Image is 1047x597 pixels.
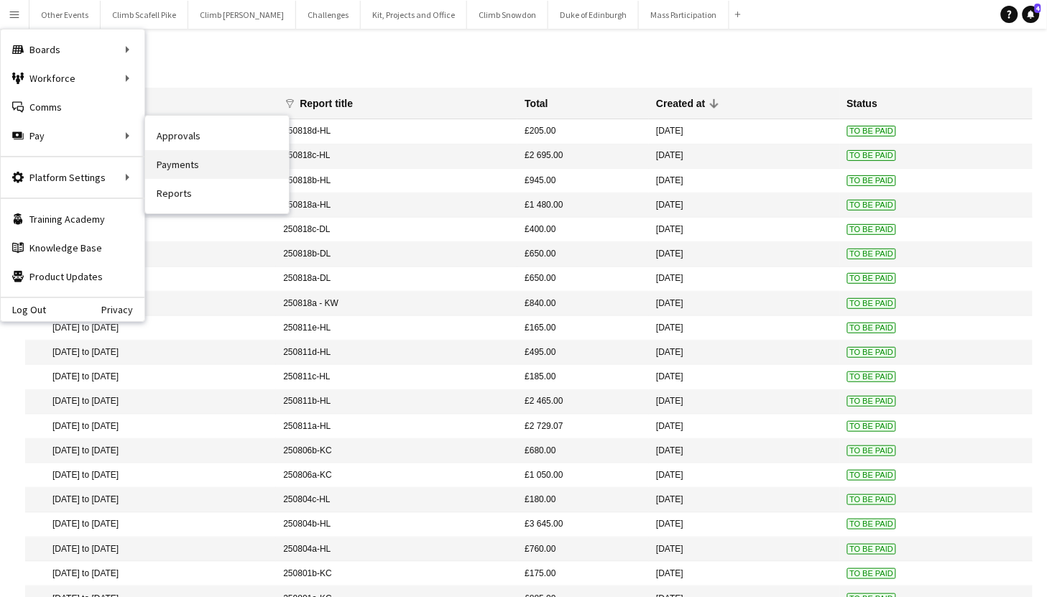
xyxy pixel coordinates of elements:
[517,365,649,389] mat-cell: £185.00
[656,97,705,110] div: Created at
[649,562,839,586] mat-cell: [DATE]
[517,144,649,169] mat-cell: £2 695.00
[649,119,839,144] mat-cell: [DATE]
[847,97,878,110] div: Status
[847,445,897,456] span: To Be Paid
[517,562,649,586] mat-cell: £175.00
[517,415,649,439] mat-cell: £2 729.07
[847,200,897,210] span: To Be Paid
[29,1,101,29] button: Other Events
[649,341,839,365] mat-cell: [DATE]
[847,175,897,186] span: To Be Paid
[649,537,839,562] mat-cell: [DATE]
[656,97,718,110] div: Created at
[649,365,839,389] mat-cell: [DATE]
[1,64,144,93] div: Workforce
[276,488,517,512] mat-cell: 250804c-HL
[847,323,897,333] span: To Be Paid
[276,292,517,316] mat-cell: 250818a - KW
[1,233,144,262] a: Knowledge Base
[25,316,276,341] mat-cell: [DATE] to [DATE]
[847,347,897,358] span: To Be Paid
[847,544,897,555] span: To Be Paid
[1,262,144,291] a: Product Updates
[145,121,289,150] a: Approvals
[517,193,649,218] mat-cell: £1 480.00
[517,218,649,242] mat-cell: £400.00
[25,488,276,512] mat-cell: [DATE] to [DATE]
[1035,4,1041,13] span: 4
[361,1,467,29] button: Kit, Projects and Office
[101,1,188,29] button: Climb Scafell Pike
[276,267,517,292] mat-cell: 250818a-DL
[188,1,296,29] button: Climb [PERSON_NAME]
[25,341,276,365] mat-cell: [DATE] to [DATE]
[517,341,649,365] mat-cell: £495.00
[847,224,897,235] span: To Be Paid
[25,415,276,439] mat-cell: [DATE] to [DATE]
[25,463,276,488] mat-cell: [DATE] to [DATE]
[517,463,649,488] mat-cell: £1 050.00
[467,1,548,29] button: Climb Snowdon
[145,179,289,208] a: Reports
[145,150,289,179] a: Payments
[517,242,649,267] mat-cell: £650.00
[517,316,649,341] mat-cell: £165.00
[25,390,276,415] mat-cell: [DATE] to [DATE]
[276,144,517,169] mat-cell: 250818c-HL
[25,242,276,267] mat-cell: [DATE] to [DATE]
[296,1,361,29] button: Challenges
[276,316,517,341] mat-cell: 250811e-HL
[639,1,729,29] button: Mass Participation
[649,415,839,439] mat-cell: [DATE]
[1023,6,1040,23] a: 4
[276,439,517,463] mat-cell: 250806b-KC
[649,267,839,292] mat-cell: [DATE]
[847,126,897,136] span: To Be Paid
[847,298,897,309] span: To Be Paid
[1,163,144,192] div: Platform Settings
[517,513,649,537] mat-cell: £3 645.00
[847,371,897,382] span: To Be Paid
[276,169,517,193] mat-cell: 250818b-HL
[517,169,649,193] mat-cell: £945.00
[517,292,649,316] mat-cell: £840.00
[649,144,839,169] mat-cell: [DATE]
[517,488,649,512] mat-cell: £180.00
[276,562,517,586] mat-cell: 250801b-KC
[847,470,897,481] span: To Be Paid
[276,218,517,242] mat-cell: 250818c-DL
[276,390,517,415] mat-cell: 250811b-HL
[25,292,276,316] mat-cell: [DATE] to [DATE]
[525,97,548,110] div: Total
[276,365,517,389] mat-cell: 250811c-HL
[25,537,276,562] mat-cell: [DATE] to [DATE]
[276,463,517,488] mat-cell: 250806a-KC
[276,341,517,365] mat-cell: 250811d-HL
[649,242,839,267] mat-cell: [DATE]
[25,267,276,292] mat-cell: [DATE] to [DATE]
[25,218,276,242] mat-cell: [DATE] to [DATE]
[101,304,144,315] a: Privacy
[300,97,353,110] div: Report title
[517,537,649,562] mat-cell: £760.00
[847,150,897,161] span: To Be Paid
[276,415,517,439] mat-cell: 250811a-HL
[1,205,144,233] a: Training Academy
[1,93,144,121] a: Comms
[517,267,649,292] mat-cell: £650.00
[649,169,839,193] mat-cell: [DATE]
[1,304,46,315] a: Log Out
[25,439,276,463] mat-cell: [DATE] to [DATE]
[25,365,276,389] mat-cell: [DATE] to [DATE]
[300,97,366,110] div: Report title
[847,568,897,579] span: To Be Paid
[847,494,897,505] span: To Be Paid
[517,119,649,144] mat-cell: £205.00
[548,1,639,29] button: Duke of Edinburgh
[847,421,897,432] span: To Be Paid
[1,35,144,64] div: Boards
[276,513,517,537] mat-cell: 250804b-HL
[649,463,839,488] mat-cell: [DATE]
[276,242,517,267] mat-cell: 250818b-DL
